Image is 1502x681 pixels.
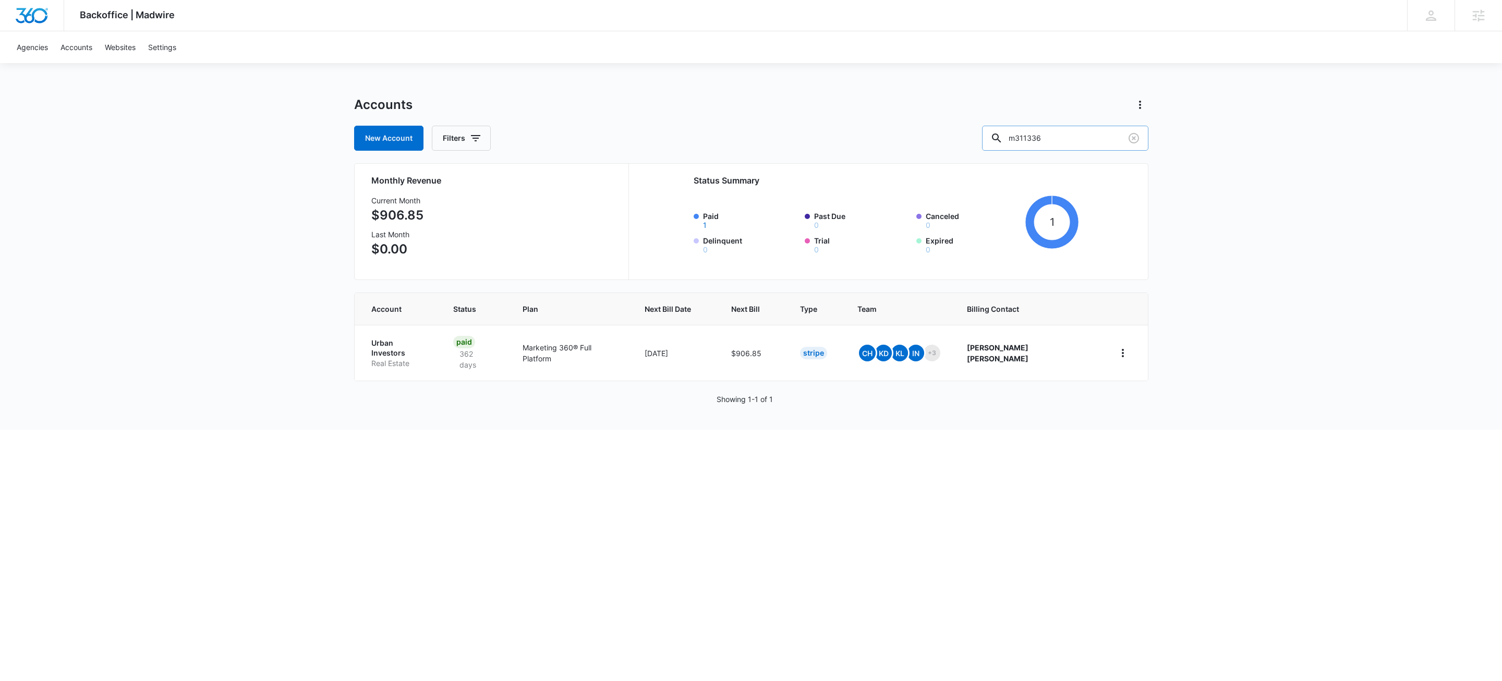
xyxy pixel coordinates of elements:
a: Websites [99,31,142,63]
label: Paid [703,211,799,229]
a: Urban InvestorsReal Estate [371,338,428,369]
button: Filters [432,126,491,151]
span: Billing Contact [967,303,1089,314]
p: Real Estate [371,358,428,369]
a: Accounts [54,31,99,63]
span: CH [859,345,876,361]
button: Clear [1125,130,1142,147]
label: Expired [926,235,1022,253]
p: $0.00 [371,240,423,259]
tspan: 1 [1050,215,1055,228]
div: Stripe [800,347,827,359]
div: Paid [453,336,475,348]
span: KL [891,345,908,361]
td: [DATE] [632,325,719,381]
input: Search [982,126,1148,151]
p: Showing 1-1 of 1 [717,394,773,405]
button: home [1115,345,1131,361]
label: Past Due [814,211,910,229]
p: Marketing 360® Full Platform [523,342,620,364]
strong: [PERSON_NAME] [PERSON_NAME] [967,343,1028,363]
span: Next Bill Date [645,303,691,314]
a: New Account [354,126,423,151]
p: $906.85 [371,206,423,225]
span: Type [800,303,817,314]
button: Actions [1132,96,1148,113]
span: Account [371,303,413,314]
button: Paid [703,222,707,229]
h3: Last Month [371,229,423,240]
label: Trial [814,235,910,253]
h2: Monthly Revenue [371,174,616,187]
h2: Status Summary [694,174,1079,187]
span: +3 [924,345,940,361]
span: Team [857,303,927,314]
label: Delinquent [703,235,799,253]
span: Backoffice | Madwire [80,9,175,20]
h1: Accounts [354,97,413,113]
span: Plan [523,303,620,314]
a: Settings [142,31,183,63]
p: Urban Investors [371,338,428,358]
p: 362 days [453,348,498,370]
h3: Current Month [371,195,423,206]
span: IN [907,345,924,361]
label: Canceled [926,211,1022,229]
span: KD [875,345,892,361]
span: Status [453,303,482,314]
td: $906.85 [719,325,788,381]
span: Next Bill [731,303,760,314]
a: Agencies [10,31,54,63]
